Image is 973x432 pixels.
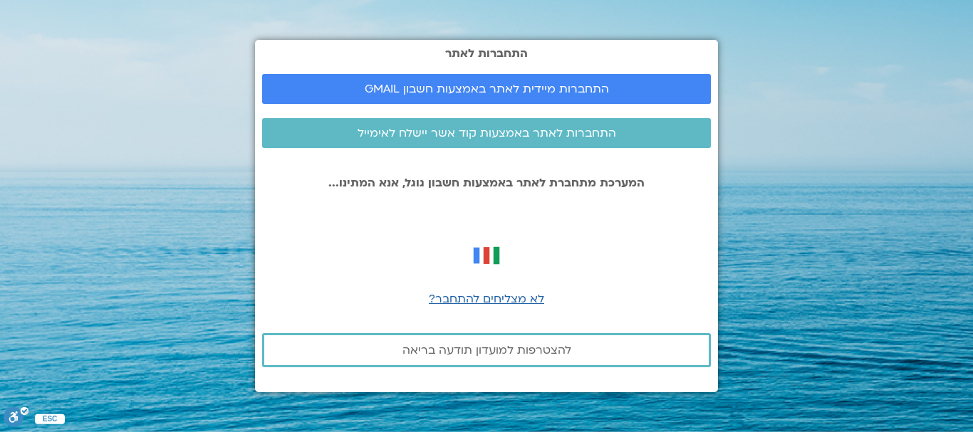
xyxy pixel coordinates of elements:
[262,47,711,60] h2: התחברות לאתר
[365,83,609,95] span: התחברות מיידית לאתר באמצעות חשבון GMAIL
[358,127,616,139] span: התחברות לאתר באמצעות קוד אשר יישלח לאימייל
[429,291,544,307] a: לא מצליחים להתחבר?
[402,344,571,357] span: להצטרפות למועדון תודעה בריאה
[262,333,711,367] a: להצטרפות למועדון תודעה בריאה
[262,118,711,148] a: התחברות לאתר באמצעות קוד אשר יישלח לאימייל
[262,177,711,189] p: המערכת מתחברת לאתר באמצעות חשבון גוגל, אנא המתינו...
[262,74,711,104] a: התחברות מיידית לאתר באמצעות חשבון GMAIL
